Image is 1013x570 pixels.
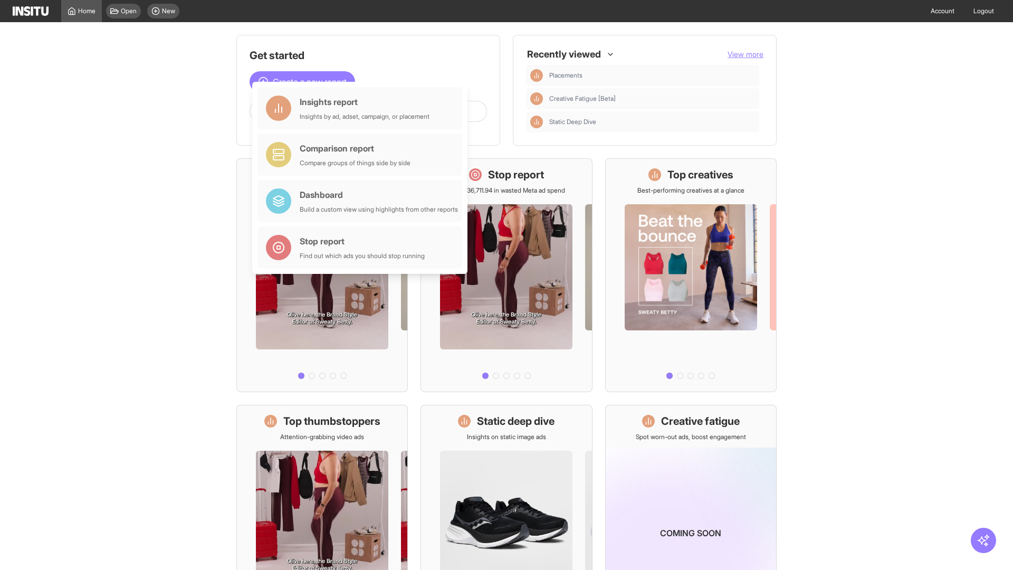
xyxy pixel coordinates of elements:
p: Save £36,711.94 in wasted Meta ad spend [448,186,565,195]
p: Best-performing creatives at a glance [637,186,744,195]
div: Find out which ads you should stop running [300,252,425,260]
a: Top creativesBest-performing creatives at a glance [605,158,777,392]
div: Insights [530,116,543,128]
button: View more [728,49,763,60]
div: Stop report [300,235,425,248]
span: Static Deep Dive [549,118,755,126]
div: Compare groups of things side by side [300,159,410,167]
a: What's live nowSee all active ads instantly [236,158,408,392]
div: Insights by ad, adset, campaign, or placement [300,112,429,121]
span: New [162,7,175,15]
p: Insights on static image ads [467,433,546,441]
a: Stop reportSave £36,711.94 in wasted Meta ad spend [421,158,592,392]
h1: Top creatives [667,167,733,182]
span: Static Deep Dive [549,118,596,126]
img: Logo [13,6,49,16]
h1: Stop report [488,167,544,182]
div: Build a custom view using highlights from other reports [300,205,458,214]
div: Insights [530,92,543,105]
h1: Top thumbstoppers [283,414,380,429]
h1: Static deep dive [477,414,555,429]
span: Open [121,7,137,15]
h1: Get started [250,48,487,63]
span: Placements [549,71,582,80]
div: Dashboard [300,188,458,201]
p: Attention-grabbing video ads [280,433,364,441]
span: Create a new report [273,75,347,88]
span: Placements [549,71,755,80]
div: Comparison report [300,142,410,155]
span: Creative Fatigue [Beta] [549,94,755,103]
span: Home [78,7,95,15]
span: View more [728,50,763,59]
span: Creative Fatigue [Beta] [549,94,616,103]
div: Insights report [300,96,429,108]
button: Create a new report [250,71,355,92]
div: Insights [530,69,543,82]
